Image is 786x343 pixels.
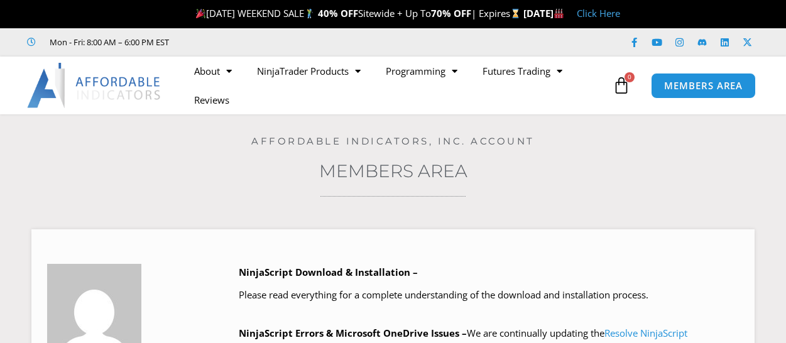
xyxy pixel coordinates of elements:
[187,36,375,48] iframe: Customer reviews powered by Trustpilot
[251,135,535,147] a: Affordable Indicators, Inc. Account
[554,9,564,18] img: 🏭
[305,9,314,18] img: 🏌️‍♂️
[182,85,242,114] a: Reviews
[196,9,205,18] img: 🎉
[27,63,162,108] img: LogoAI | Affordable Indicators – NinjaTrader
[651,73,756,99] a: MEMBERS AREA
[577,7,620,19] a: Click Here
[511,9,520,18] img: ⌛
[239,286,739,304] p: Please read everything for a complete understanding of the download and installation process.
[664,81,743,90] span: MEMBERS AREA
[431,7,471,19] strong: 70% OFF
[182,57,244,85] a: About
[182,57,609,114] nav: Menu
[46,35,169,50] span: Mon - Fri: 8:00 AM – 6:00 PM EST
[319,160,467,182] a: Members Area
[193,7,523,19] span: [DATE] WEEKEND SALE Sitewide + Up To | Expires
[523,7,564,19] strong: [DATE]
[373,57,470,85] a: Programming
[594,67,649,104] a: 0
[318,7,358,19] strong: 40% OFF
[470,57,575,85] a: Futures Trading
[239,327,467,339] b: NinjaScript Errors & Microsoft OneDrive Issues –
[239,266,418,278] b: NinjaScript Download & Installation –
[625,72,635,82] span: 0
[244,57,373,85] a: NinjaTrader Products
